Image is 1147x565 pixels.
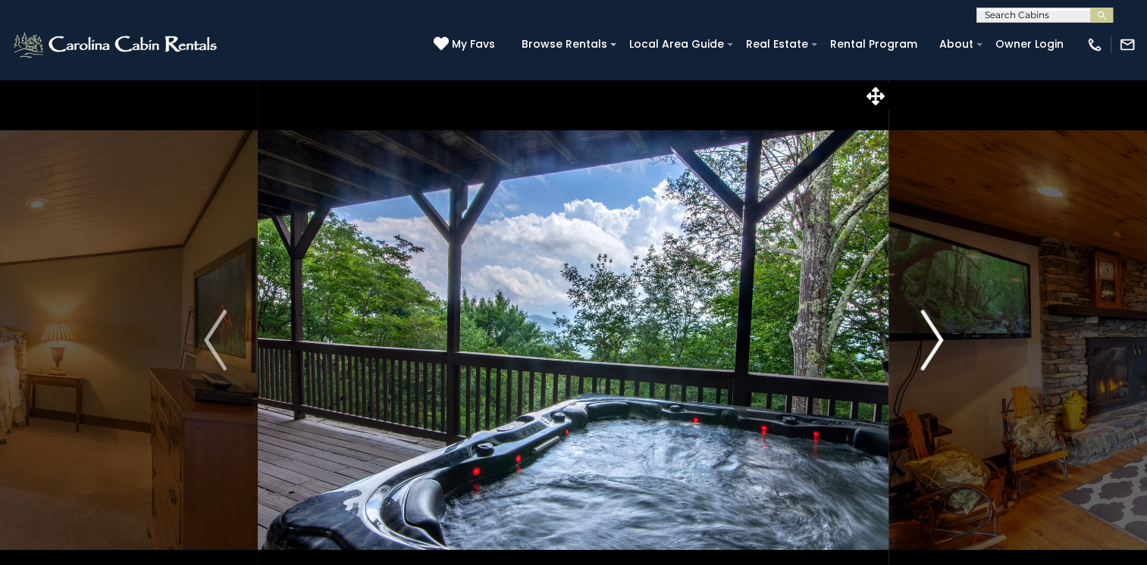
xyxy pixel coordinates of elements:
img: arrow [920,310,943,370]
img: mail-regular-white.png [1119,36,1136,53]
a: Real Estate [738,33,816,56]
a: Owner Login [988,33,1071,56]
a: My Favs [434,36,499,53]
a: Rental Program [823,33,925,56]
a: About [932,33,981,56]
img: arrow [204,310,227,370]
img: White-1-2.png [11,30,221,60]
a: Browse Rentals [514,33,615,56]
a: Local Area Guide [622,33,732,56]
img: phone-regular-white.png [1086,36,1103,53]
span: My Favs [452,36,495,52]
